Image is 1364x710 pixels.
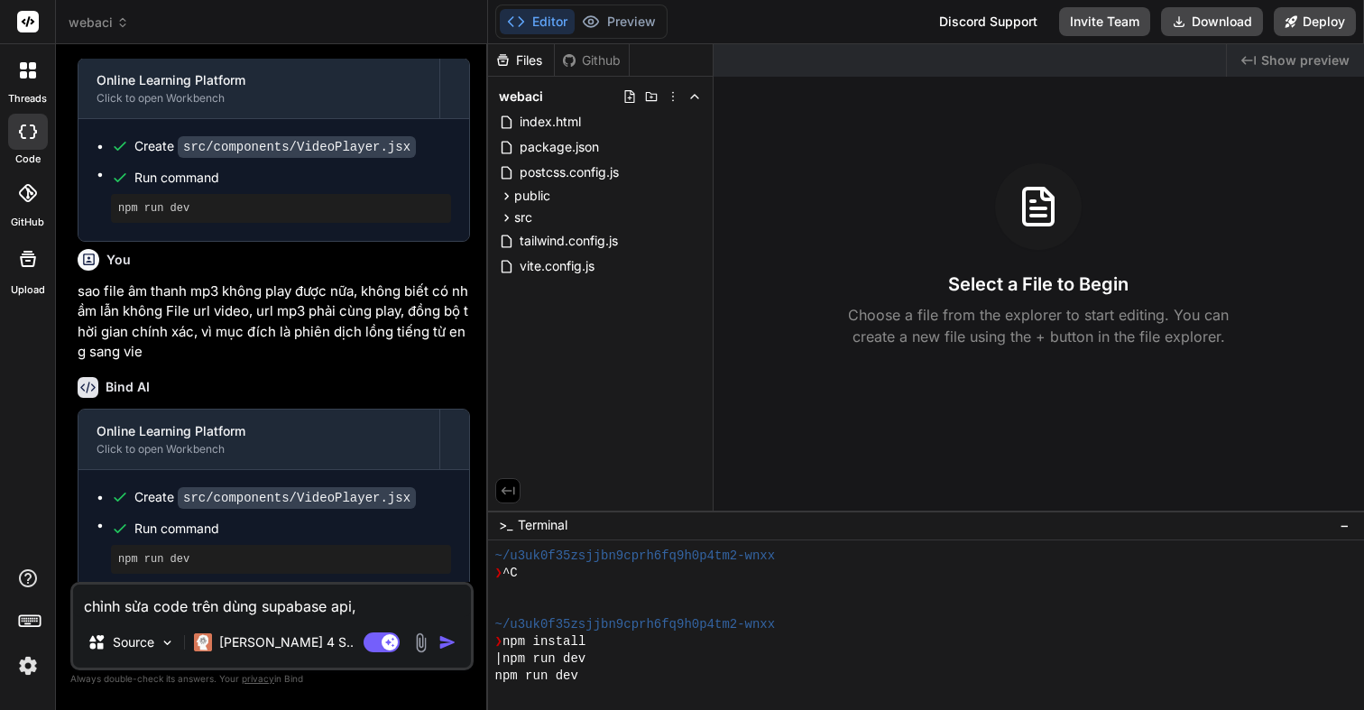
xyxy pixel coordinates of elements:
span: ~/u3uk0f35zsjjbn9cprh6fq9h0p4tm2-wnxx [495,616,776,633]
button: Editor [500,9,575,34]
button: Download [1161,7,1263,36]
div: Click to open Workbench [97,91,421,106]
span: npm install [502,633,585,650]
span: >_ [499,516,512,534]
div: Online Learning Platform [97,71,421,89]
div: Files [488,51,554,69]
p: sao file âm thanh mp3 không play được nữa, không biết có nhầm lẫn không File url video, url mp3 p... [78,281,470,363]
span: − [1340,516,1350,534]
span: vite.config.js [518,255,596,277]
h6: Bind AI [106,378,150,396]
p: Source [113,633,154,651]
label: Upload [11,282,45,298]
pre: npm run dev [118,201,444,216]
span: public [514,187,550,205]
span: tailwind.config.js [518,230,620,252]
div: Click to open Workbench [97,442,421,456]
span: postcss.config.js [518,161,621,183]
h3: Select a File to Begin [948,272,1129,297]
span: ❯ [495,633,502,650]
img: settings [13,650,43,681]
img: Claude 4 Sonnet [194,633,212,651]
span: src [514,208,532,226]
span: Run command [134,169,451,187]
div: Create [134,488,416,507]
span: npm run dev [495,668,578,685]
label: GitHub [11,215,44,230]
span: package.json [518,136,601,158]
span: webaci [499,88,543,106]
pre: npm run dev [118,552,444,567]
span: Run command [134,520,451,538]
div: Discord Support [928,7,1048,36]
code: src/components/VideoPlayer.jsx [178,136,416,158]
label: threads [8,91,47,106]
img: Pick Models [160,635,175,650]
span: Show preview [1261,51,1350,69]
span: ^C [502,565,518,582]
button: Invite Team [1059,7,1150,36]
textarea: chỉnh sửa code trên dùng supabase api [73,585,471,617]
span: |npm run dev [495,650,586,668]
div: Online Learning Platform [97,422,421,440]
code: src/components/VideoPlayer.jsx [178,487,416,509]
span: ❯ [495,565,502,582]
span: webaci [69,14,129,32]
button: Preview [575,9,663,34]
span: ~/u3uk0f35zsjjbn9cprh6fq9h0p4tm2-wnxx [495,548,776,565]
p: Choose a file from the explorer to start editing. You can create a new file using the + button in... [836,304,1240,347]
h6: You [106,251,131,269]
div: Create [134,137,416,156]
button: Deploy [1274,7,1356,36]
span: Terminal [518,516,567,534]
button: − [1336,511,1353,539]
span: index.html [518,111,583,133]
span: privacy [242,673,274,684]
button: Online Learning PlatformClick to open Workbench [78,59,439,118]
div: Github [555,51,629,69]
p: [PERSON_NAME] 4 S.. [219,633,354,651]
button: Online Learning PlatformClick to open Workbench [78,410,439,469]
p: Always double-check its answers. Your in Bind [70,670,474,687]
img: icon [438,633,456,651]
label: code [15,152,41,167]
img: attachment [410,632,431,653]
